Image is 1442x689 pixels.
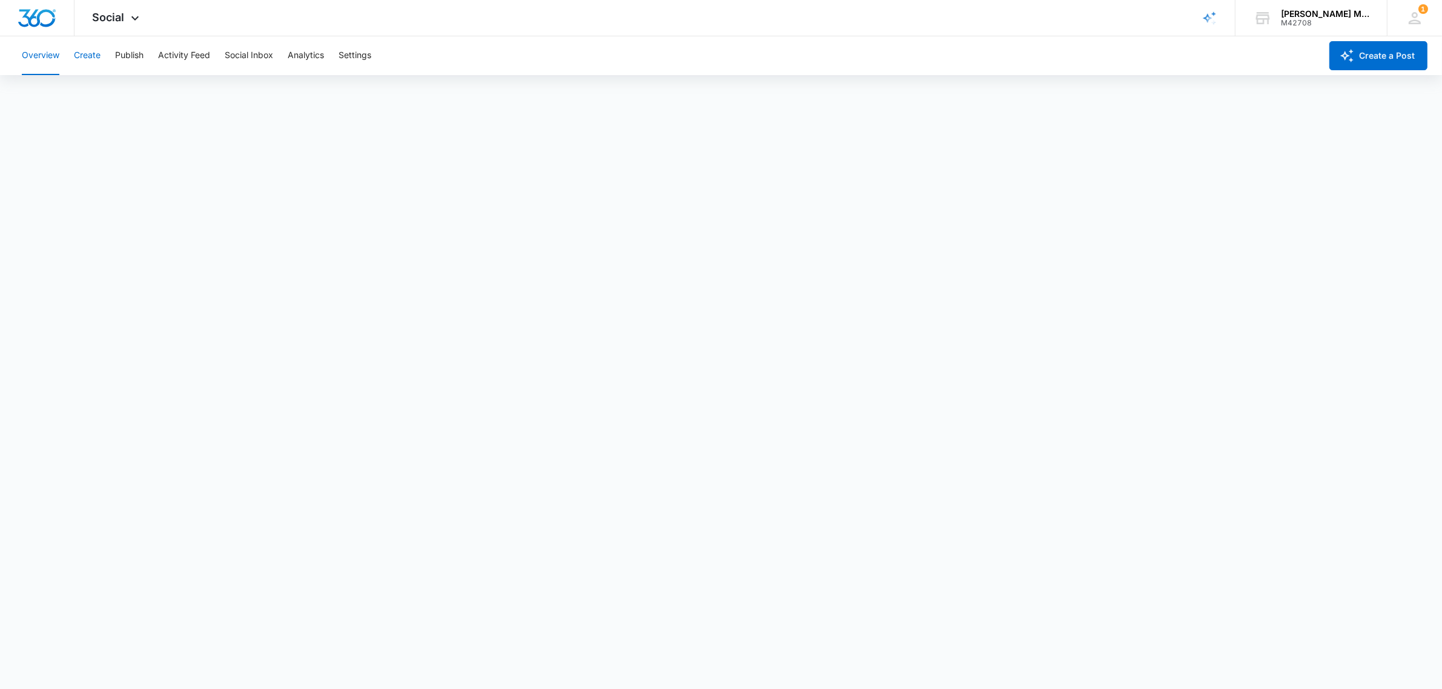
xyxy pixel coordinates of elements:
div: account name [1281,9,1369,19]
div: account id [1281,19,1369,27]
span: 1 [1418,4,1428,14]
div: notifications count [1418,4,1428,14]
span: Social [93,11,125,24]
button: Settings [339,36,371,75]
button: Social Inbox [225,36,273,75]
button: Create [74,36,101,75]
button: Publish [115,36,144,75]
button: Activity Feed [158,36,210,75]
button: Create a Post [1329,41,1427,70]
button: Analytics [288,36,324,75]
button: Overview [22,36,59,75]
